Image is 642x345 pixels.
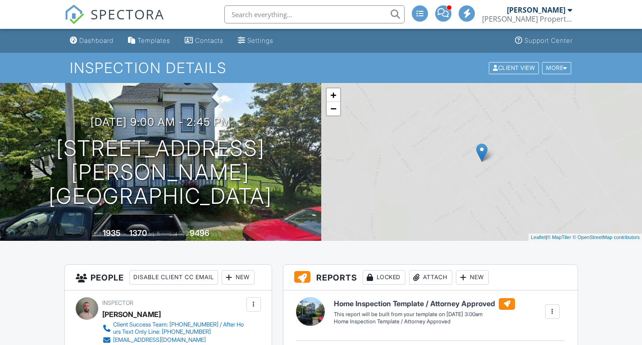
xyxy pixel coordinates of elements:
[102,299,133,306] span: Inspector
[363,270,405,285] div: Locked
[573,235,640,240] a: © OpenStreetMap contributors
[283,265,578,290] h3: Reports
[70,60,572,76] h1: Inspection Details
[113,336,206,344] div: [EMAIL_ADDRESS][DOMAIN_NAME]
[64,5,84,24] img: The Best Home Inspection Software - Spectora
[102,336,244,345] a: [EMAIL_ADDRESS][DOMAIN_NAME]
[489,62,539,74] div: Client View
[222,270,255,285] div: New
[531,235,546,240] a: Leaflet
[102,321,244,336] a: Client Success Team: [PHONE_NUMBER] / After Hours Text Only Line: [PHONE_NUMBER]
[129,228,147,238] div: 1370
[137,37,170,44] div: Templates
[65,265,272,290] h3: People
[64,12,164,31] a: SPECTORA
[91,116,231,128] h3: [DATE] 9:00 am - 2:45 pm
[124,32,174,49] a: Templates
[482,14,572,23] div: Webb Property Inspection
[113,321,244,336] div: Client Success Team: [PHONE_NUMBER] / After Hours Text Only Line: [PHONE_NUMBER]
[507,5,565,14] div: [PERSON_NAME]
[542,62,571,74] div: More
[190,228,209,238] div: 9496
[456,270,489,285] div: New
[511,32,576,49] a: Support Center
[66,32,117,49] a: Dashboard
[327,102,340,115] a: Zoom out
[102,308,161,321] div: [PERSON_NAME]
[334,318,515,326] div: Home Inspection Template / Attorney Approved
[103,228,121,238] div: 1935
[148,230,161,237] span: sq. ft.
[524,37,573,44] div: Support Center
[334,298,515,310] h6: Home Inspection Template / Attorney Approved
[409,270,452,285] div: Attach
[211,230,222,237] span: sq.ft.
[247,37,273,44] div: Settings
[169,230,188,237] span: Lot Size
[528,234,642,241] div: |
[327,88,340,102] a: Zoom in
[234,32,277,49] a: Settings
[129,270,218,285] div: Disable Client CC Email
[79,37,114,44] div: Dashboard
[14,137,307,208] h1: [STREET_ADDRESS][PERSON_NAME] [GEOGRAPHIC_DATA]
[181,32,227,49] a: Contacts
[91,5,164,23] span: SPECTORA
[547,235,571,240] a: © MapTiler
[488,64,541,71] a: Client View
[91,230,101,237] span: Built
[195,37,223,44] div: Contacts
[224,5,405,23] input: Search everything...
[334,311,515,318] div: This report will be built from your template on [DATE] 3:00am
